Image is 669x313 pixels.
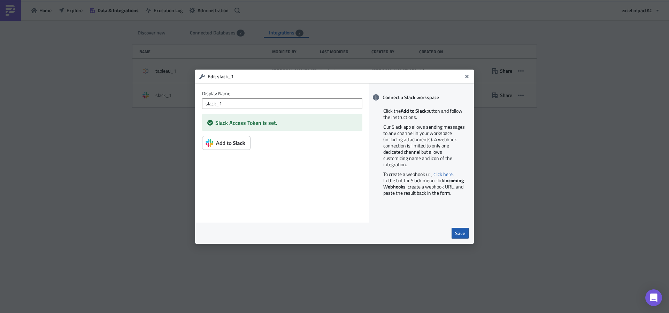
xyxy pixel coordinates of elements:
[452,228,469,239] button: Save
[383,108,467,120] p: Click the button and follow the instructions.
[202,98,362,109] input: Give it a name
[433,170,453,178] a: click here
[462,71,472,82] button: Close
[645,289,662,306] div: Open Intercom Messenger
[383,124,467,168] p: Our Slack app allows sending messages to any channel in your workspace (including attachments). A...
[369,90,474,104] div: Connect a Slack workspace
[215,120,357,126] h5: Slack Access Token is set.
[401,107,426,114] b: Add to Slack
[455,230,465,237] span: Save
[208,73,462,80] h6: Edit slack_1
[202,136,251,150] img: Add to Slack
[383,171,467,196] p: To create a webhook url, . In the bot for Slack menu click , create a webhook URL, and paste the ...
[383,177,464,190] b: Incoming Webhooks
[202,90,362,97] label: Display Name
